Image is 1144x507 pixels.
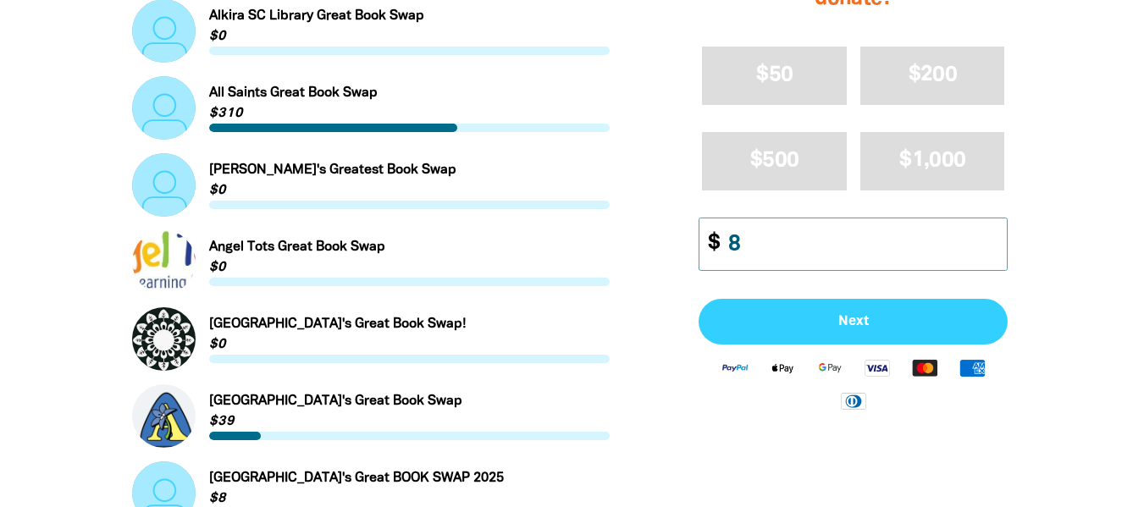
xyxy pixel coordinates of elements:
[699,300,1008,345] button: Pay with Credit Card
[909,65,957,85] span: $200
[860,47,1005,105] button: $200
[759,359,806,378] img: Apple Pay logo
[702,47,847,105] button: $50
[702,132,847,190] button: $500
[860,132,1005,190] button: $1,000
[699,218,720,270] span: $
[806,359,854,378] img: Google Pay logo
[830,392,877,411] img: Diners Club logo
[716,218,1007,270] input: Enter custom amount
[901,359,948,378] img: Mastercard logo
[899,151,965,170] span: $1,000
[711,359,759,378] img: Paypal logo
[948,359,996,378] img: American Express logo
[717,316,989,329] span: Next
[756,65,793,85] span: $50
[750,151,799,170] span: $500
[854,359,901,378] img: Visa logo
[699,345,1008,424] div: Available payment methods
